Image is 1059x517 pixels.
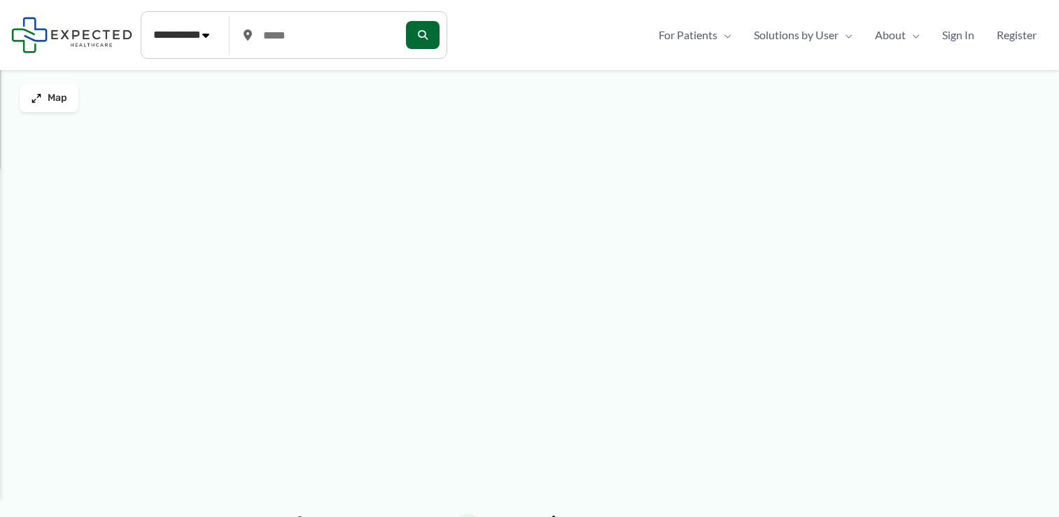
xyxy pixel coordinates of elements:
[754,25,839,46] span: Solutions by User
[647,25,743,46] a: For PatientsMenu Toggle
[717,25,731,46] span: Menu Toggle
[659,25,717,46] span: For Patients
[906,25,920,46] span: Menu Toggle
[31,92,42,104] img: Maximize
[931,25,986,46] a: Sign In
[942,25,974,46] span: Sign In
[743,25,864,46] a: Solutions by UserMenu Toggle
[875,25,906,46] span: About
[997,25,1037,46] span: Register
[986,25,1048,46] a: Register
[839,25,853,46] span: Menu Toggle
[11,17,132,53] img: Expected Healthcare Logo - side, dark font, small
[864,25,931,46] a: AboutMenu Toggle
[20,84,78,112] button: Map
[48,92,67,104] span: Map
